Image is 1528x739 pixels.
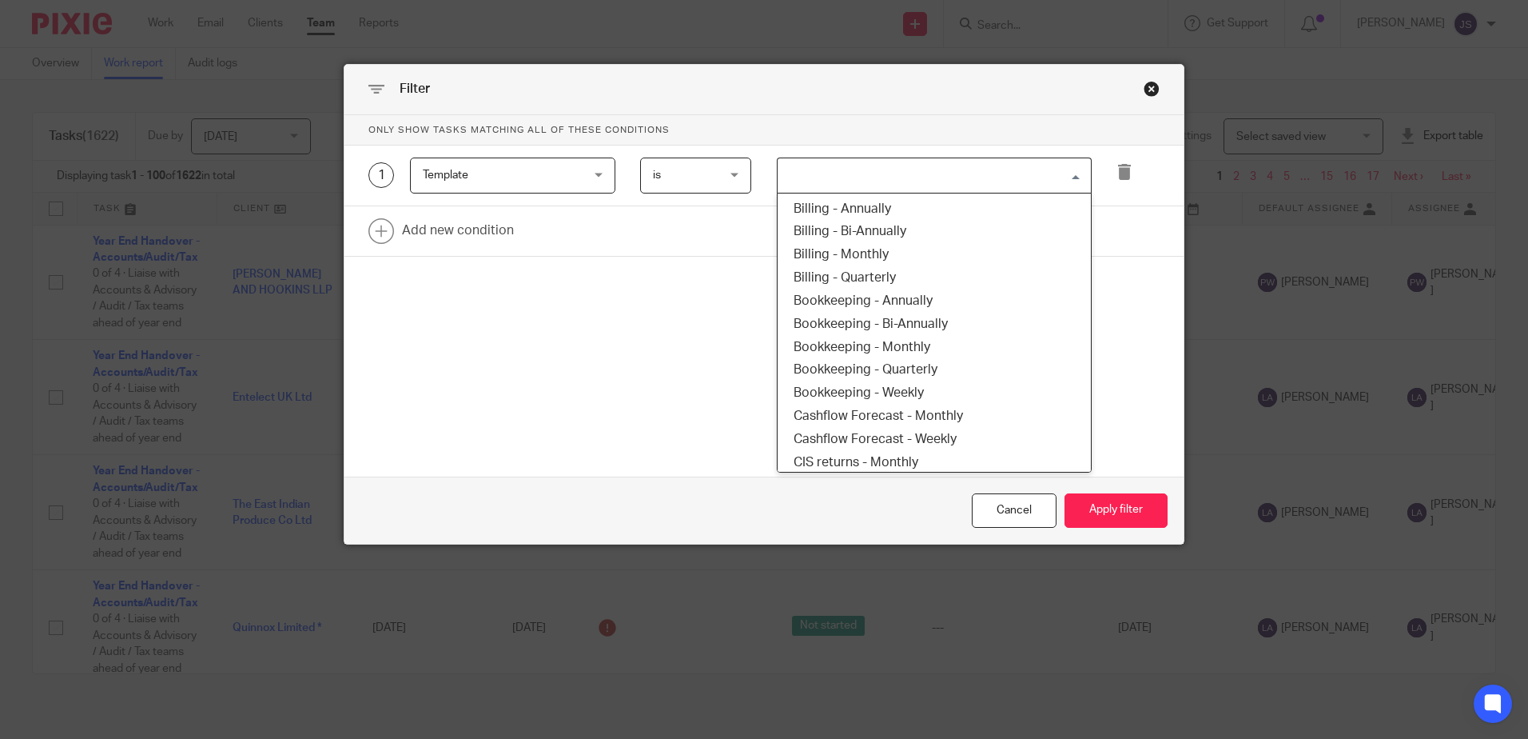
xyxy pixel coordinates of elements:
[1064,493,1168,528] button: Apply filter
[778,266,1091,290] li: Billing - Quarterly
[778,243,1091,266] li: Billing - Monthly
[778,428,1091,451] li: Cashflow Forecast - Weekly
[368,162,394,188] div: 1
[778,405,1091,428] li: Cashflow Forecast - Monthly
[778,336,1091,359] li: Bookkeeping - Monthly
[400,82,430,95] span: Filter
[423,170,468,181] span: Template
[972,493,1056,528] div: Close this dialog window
[777,158,1092,194] div: Search for option
[778,290,1091,313] li: Bookkeeping - Annually
[778,451,1091,474] li: CIS returns - Monthly
[779,162,1082,190] input: Search for option
[778,198,1091,221] li: Billing - Annually
[778,381,1091,405] li: Bookkeeping - Weekly
[778,220,1091,243] li: Billing - Bi-Annually
[778,358,1091,381] li: Bookkeeping - Quarterly
[778,313,1091,336] li: Bookkeeping - Bi-Annually
[653,170,661,181] span: is
[1144,81,1160,97] div: Close this dialog window
[344,115,1184,146] p: Only show tasks matching all of these conditions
